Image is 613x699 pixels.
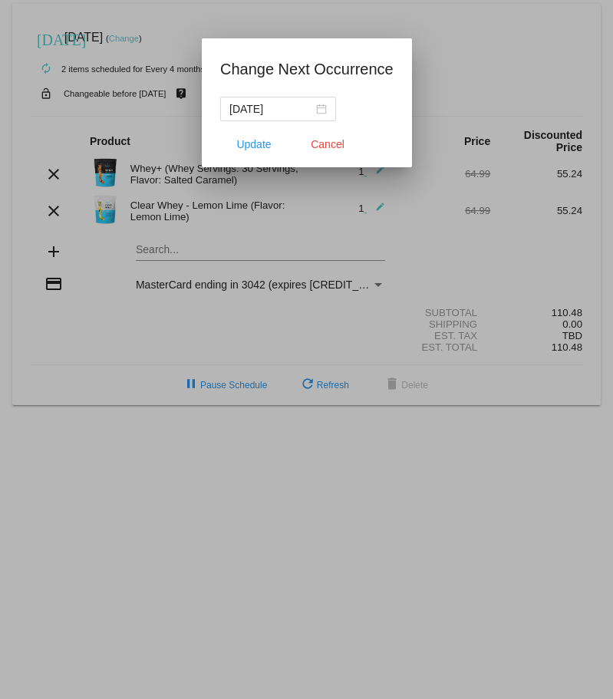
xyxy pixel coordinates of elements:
[220,130,288,158] button: Update
[311,138,344,150] span: Cancel
[220,57,394,81] h1: Change Next Occurrence
[294,130,361,158] button: Close dialog
[229,101,313,117] input: Select date
[236,138,271,150] span: Update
